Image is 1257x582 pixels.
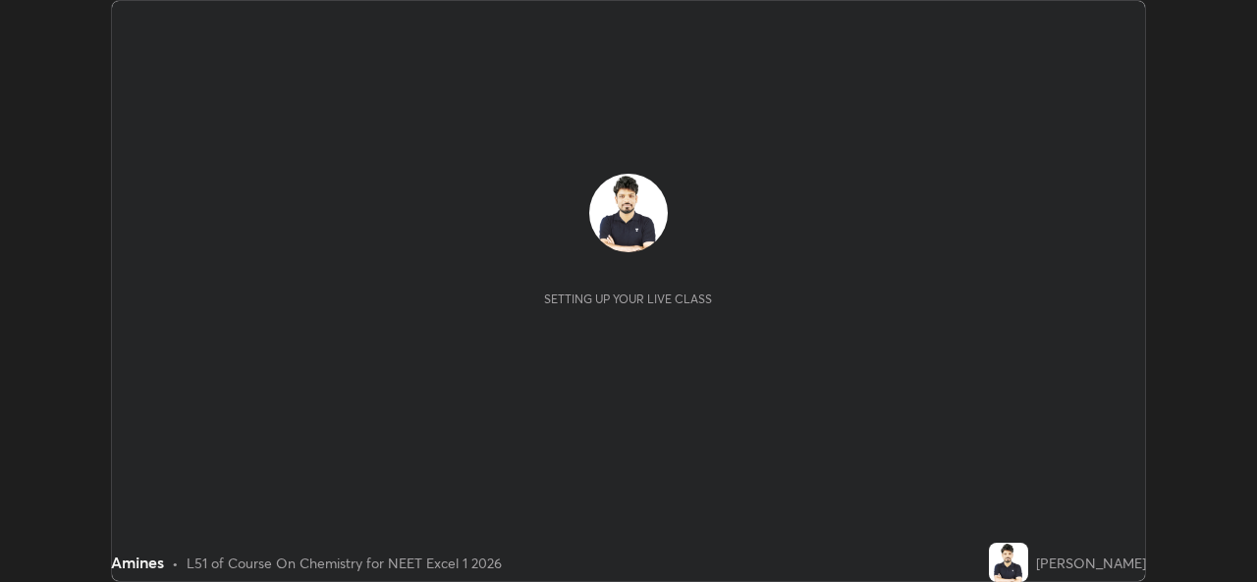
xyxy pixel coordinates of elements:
div: Amines [111,551,164,574]
img: ed93aa93ecdd49c4b93ebe84955b18c8.png [589,174,668,252]
div: Setting up your live class [544,291,712,306]
div: [PERSON_NAME] [1036,553,1146,573]
div: L51 of Course On Chemistry for NEET Excel 1 2026 [187,553,502,573]
img: ed93aa93ecdd49c4b93ebe84955b18c8.png [989,543,1028,582]
div: • [172,553,179,573]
